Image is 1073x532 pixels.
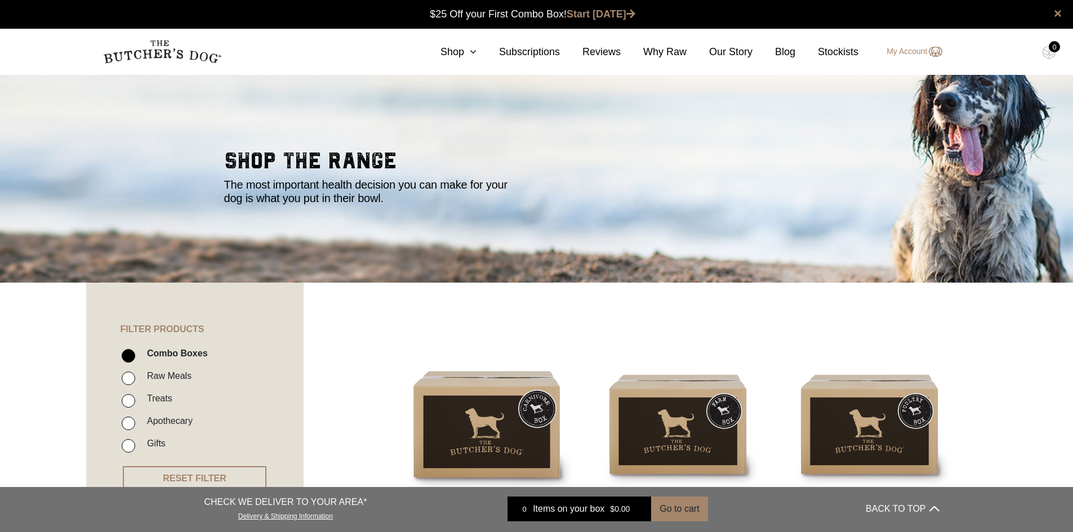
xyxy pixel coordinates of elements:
a: Reviews [560,44,621,60]
span: $ [610,504,615,513]
span: Items on your box [533,502,604,516]
a: Delivery & Shipping Information [238,509,333,520]
a: Our Story [687,44,753,60]
h2: shop the range [224,150,849,178]
label: Combo Boxes [141,346,208,361]
img: TBD_Cart-Empty.png [1042,45,1056,60]
a: Subscriptions [477,44,560,60]
label: Apothecary [141,413,193,428]
a: Start [DATE] [567,8,635,20]
img: Farm Box [593,339,763,509]
a: 0 Items on your box $0.00 [507,497,651,521]
a: Shop [418,44,477,60]
bdi: 0.00 [610,504,630,513]
h4: FILTER PRODUCTS [86,283,304,334]
label: Gifts [141,436,166,451]
button: Go to cart [651,497,707,521]
a: Why Raw [621,44,687,60]
p: CHECK WE DELIVER TO YOUR AREA* [204,495,367,509]
button: RESET FILTER [123,466,266,491]
img: Carnivore Box [402,339,572,509]
div: 0 [1049,41,1060,52]
label: Raw Meals [141,368,192,383]
a: close [1054,7,1062,20]
img: Poultry Box with Chicken Treats [784,339,955,509]
a: Stockists [795,44,858,60]
a: My Account [875,45,942,59]
p: The most important health decision you can make for your dog is what you put in their bowl. [224,178,523,205]
a: Blog [753,44,795,60]
label: Treats [141,391,172,406]
div: 0 [516,503,533,515]
button: BACK TO TOP [866,495,939,522]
